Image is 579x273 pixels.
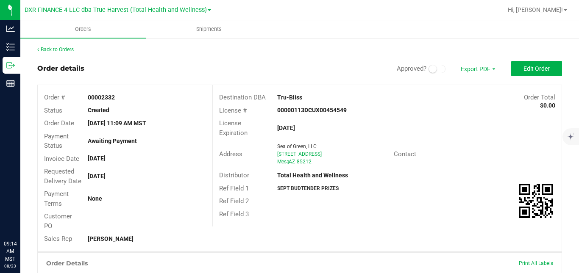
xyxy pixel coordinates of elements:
[508,6,563,13] span: Hi, [PERSON_NAME]!
[88,120,146,127] strong: [DATE] 11:09 AM MST
[540,102,555,109] strong: $0.00
[44,168,81,185] span: Requested Delivery Date
[6,61,15,69] inline-svg: Outbound
[4,263,17,269] p: 08/23
[46,260,88,267] h1: Order Details
[88,155,106,162] strong: [DATE]
[297,159,312,165] span: 85212
[524,94,555,101] span: Order Total
[25,204,35,214] iframe: Resource center unread badge
[20,20,146,38] a: Orders
[6,25,15,33] inline-svg: Analytics
[277,151,322,157] span: [STREET_ADDRESS]
[88,235,134,242] strong: [PERSON_NAME]
[519,184,553,218] img: Scan me!
[219,210,249,218] span: Ref Field 3
[37,63,84,74] div: Order details
[44,94,65,101] span: Order #
[219,94,266,101] span: Destination DBA
[44,212,72,230] span: Customer PO
[277,94,302,101] strong: Tru-Bliss
[277,159,289,165] span: Mesa
[452,61,503,76] li: Export PDF
[397,65,426,72] span: Approved?
[289,159,295,165] span: AZ
[219,119,248,137] span: License Expiration
[6,43,15,51] inline-svg: Inventory
[219,150,242,158] span: Address
[88,195,102,202] strong: None
[88,138,137,144] strong: Awaiting Payment
[146,20,272,38] a: Shipments
[519,260,553,266] span: Print All Labels
[64,25,103,33] span: Orders
[277,124,295,131] strong: [DATE]
[277,143,317,149] span: Sea of Green, LLC
[219,185,249,192] span: Ref Field 1
[88,94,115,101] strong: 00002332
[185,25,233,33] span: Shipments
[219,171,249,179] span: Distributor
[523,65,550,72] span: Edit Order
[44,119,74,127] span: Order Date
[44,132,69,150] span: Payment Status
[37,47,74,52] a: Back to Orders
[394,150,416,158] span: Contact
[6,79,15,88] inline-svg: Reports
[88,173,106,179] strong: [DATE]
[219,197,249,205] span: Ref Field 2
[88,107,109,113] strong: Created
[519,184,553,218] qrcode: 00002332
[277,107,347,113] strong: 00000113DCUX00454549
[277,185,339,191] strong: SEPT BUDTENDER PRIZES
[44,155,79,163] span: Invoice Date
[44,107,62,114] span: Status
[44,235,72,243] span: Sales Rep
[511,61,562,76] button: Edit Order
[4,240,17,263] p: 09:14 AM MST
[8,205,34,231] iframe: Resource center
[219,107,247,114] span: License #
[44,190,69,207] span: Payment Terms
[277,172,348,179] strong: Total Health and Wellness
[25,6,207,14] span: DXR FINANCE 4 LLC dba True Harvest (Total Health and Wellness)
